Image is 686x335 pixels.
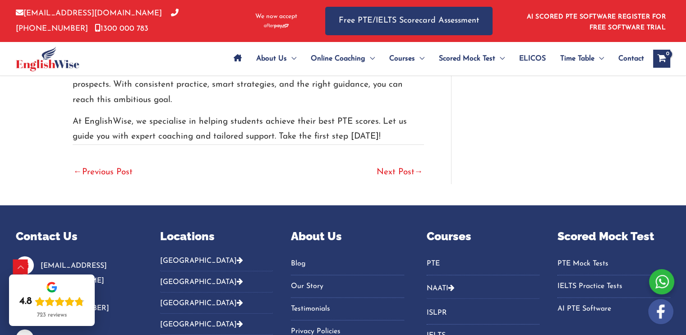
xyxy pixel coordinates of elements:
span: → [414,168,423,177]
button: [GEOGRAPHIC_DATA] [160,256,273,271]
span: Menu Toggle [594,43,604,74]
a: AI SCORED PTE SOFTWARE REGISTER FOR FREE SOFTWARE TRIAL [527,14,666,31]
a: ELICOS [512,43,553,74]
a: CoursesMenu Toggle [382,43,432,74]
button: [GEOGRAPHIC_DATA] [160,314,273,335]
div: Rating: 4.8 out of 5 [19,295,84,308]
a: PTE [427,256,539,271]
span: Scored Mock Test [439,43,495,74]
span: Menu Toggle [495,43,505,74]
a: AI PTE Software [557,302,670,316]
p: Locations [160,228,273,245]
a: [PHONE_NUMBER] [16,9,179,32]
p: At EnglishWise, we specialise in helping students achieve their best PTE scores. Let us guide you... [73,114,424,144]
span: Contact [618,43,644,74]
a: Our Story [291,279,404,294]
a: NAATI [427,285,448,292]
a: [EMAIL_ADDRESS][DOMAIN_NAME] [16,9,162,17]
a: Free PTE/IELTS Scorecard Assessment [325,7,493,35]
span: ← [74,168,82,177]
a: About UsMenu Toggle [249,43,304,74]
span: ELICOS [519,43,546,74]
span: About Us [256,43,287,74]
a: Next Post [377,163,423,183]
a: Scored Mock TestMenu Toggle [432,43,512,74]
p: Contact Us [16,228,138,245]
a: Previous Post [74,163,133,183]
a: IELTS Practice Tests [557,279,670,294]
aside: Header Widget 1 [521,6,670,36]
button: [GEOGRAPHIC_DATA] [160,293,273,314]
p: About Us [291,228,404,245]
div: 4.8 [19,295,32,308]
nav: Menu [557,256,670,317]
p: Scoring 79 in the can transform your academic, professional, and migration prospects. With consis... [73,62,424,107]
span: Online Coaching [311,43,365,74]
a: Contact [611,43,644,74]
span: Menu Toggle [287,43,296,74]
nav: Menu [427,256,539,275]
button: [GEOGRAPHIC_DATA] [160,271,273,293]
p: Courses [427,228,539,245]
nav: Post navigation [73,144,424,184]
a: View Shopping Cart, empty [653,50,670,68]
a: Blog [291,256,404,271]
a: 1300 000 783 [95,25,148,33]
span: We now accept [255,12,297,21]
a: [EMAIL_ADDRESS][DOMAIN_NAME] [41,262,107,284]
a: Online CoachingMenu Toggle [304,43,382,74]
a: PTE Mock Tests [557,256,670,271]
a: Testimonials [291,302,404,316]
span: Courses [389,43,415,74]
img: white-facebook.png [648,299,673,324]
img: Afterpay-Logo [264,23,289,28]
p: Scored Mock Test [557,228,670,245]
img: cropped-ew-logo [16,47,79,71]
span: Menu Toggle [415,43,424,74]
span: Time Table [560,43,594,74]
button: NAATI [427,278,539,299]
a: ISLPR [427,306,539,321]
span: Menu Toggle [365,43,375,74]
a: Time TableMenu Toggle [553,43,611,74]
div: 723 reviews [37,312,67,319]
nav: Site Navigation: Main Menu [226,43,644,74]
